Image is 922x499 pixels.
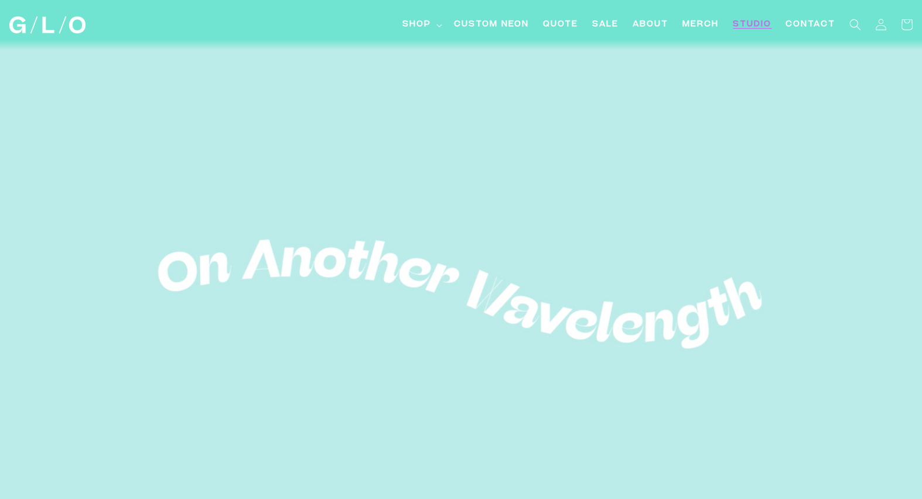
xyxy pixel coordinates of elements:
[778,12,842,38] a: Contact
[733,19,771,31] span: Studio
[592,19,619,31] span: SALE
[402,19,431,31] span: Shop
[726,12,778,38] a: Studio
[543,19,578,31] span: Quote
[585,12,626,38] a: SALE
[626,12,675,38] a: About
[395,12,447,38] summary: Shop
[447,12,536,38] a: Custom Neon
[454,19,529,31] span: Custom Neon
[842,12,868,37] summary: Search
[633,19,668,31] span: About
[536,12,585,38] a: Quote
[786,19,835,31] span: Contact
[5,12,90,38] a: GLO Studio
[682,19,719,31] span: Merch
[9,16,86,33] img: GLO Studio
[675,12,726,38] a: Merch
[711,335,922,499] iframe: Chat Widget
